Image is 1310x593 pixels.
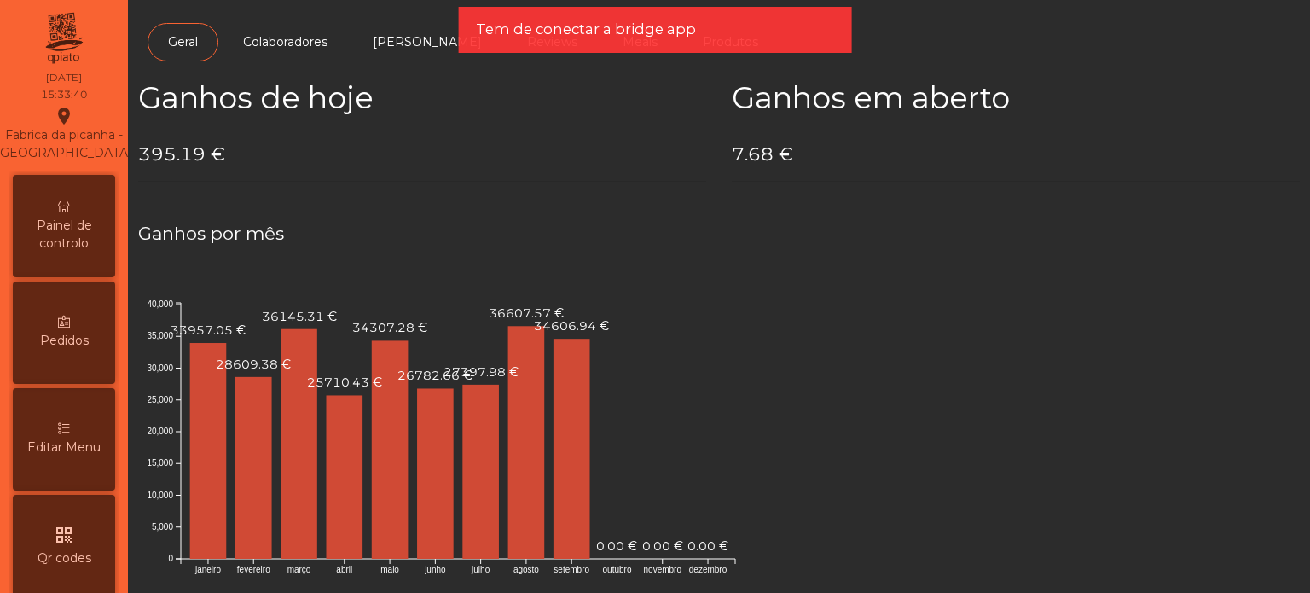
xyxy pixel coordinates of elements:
img: qpiato [43,9,84,68]
text: 27397.98 € [443,364,519,380]
text: dezembro [689,565,727,574]
div: [DATE] [46,70,82,85]
text: fevereiro [237,565,270,574]
text: 33957.05 € [171,323,246,338]
text: 25710.43 € [307,375,382,390]
text: 20,000 [147,427,173,436]
text: março [287,565,311,574]
text: 0.00 € [596,538,637,554]
span: Editar Menu [27,439,101,456]
text: 26782.66 € [397,368,472,383]
text: 0 [168,554,173,563]
text: 0.00 € [642,538,683,554]
text: maio [380,565,399,574]
text: junho [424,565,446,574]
text: 30,000 [147,363,173,373]
i: qr_code [54,525,74,545]
i: location_on [54,106,74,126]
text: 5,000 [152,522,173,532]
text: outubro [603,565,632,574]
div: 15:33:40 [41,87,87,102]
h4: 395.19 € [138,142,706,167]
span: Pedidos [40,332,89,350]
h2: Ganhos em aberto [732,80,1300,116]
text: setembro [554,565,589,574]
text: 36607.57 € [489,305,564,321]
text: novembro [644,565,682,574]
a: Colaboradores [223,23,348,61]
span: Painel de controlo [17,217,111,253]
text: 36145.31 € [262,309,337,324]
text: 10,000 [147,491,173,500]
text: 25,000 [147,395,173,404]
text: 0.00 € [687,538,728,554]
h4: Ganhos por mês [138,221,1300,247]
text: 34307.28 € [352,320,427,335]
a: Geral [148,23,218,61]
h4: 7.68 € [732,142,1300,167]
text: julho [471,565,490,574]
text: abril [336,565,352,574]
a: [PERSON_NAME] [352,23,502,61]
span: Qr codes [38,549,91,567]
text: 15,000 [147,458,173,468]
span: Tem de conectar a bridge app [476,19,696,40]
text: 40,000 [147,299,173,309]
text: 34606.94 € [534,318,609,334]
h2: Ganhos de hoje [138,80,706,116]
text: agosto [513,565,539,574]
text: janeiro [194,565,221,574]
text: 28609.38 € [216,357,291,372]
text: 35,000 [147,331,173,340]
